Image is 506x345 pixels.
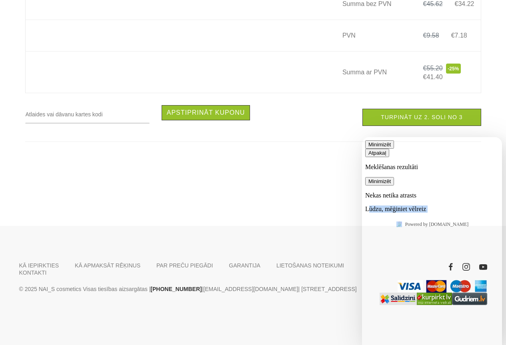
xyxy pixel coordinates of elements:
s: € [423,32,427,39]
s: 45.62 [427,0,443,7]
a: Turpināt uz 2. soli no 3 [362,109,481,126]
span: -25% [446,64,461,74]
span: € [451,32,455,39]
a: [PHONE_NUMBER] [150,284,202,294]
span: 7.18 [455,32,467,39]
button: Apstiprināt kuponu [162,105,250,120]
span: 41.40 [427,74,443,80]
p: © 2025 NAI_S cosmetics Visas tiesības aizsargātas | | | [STREET_ADDRESS] [19,284,367,294]
td: PVN [332,20,407,52]
span: € [423,74,427,80]
s: 9.58 [427,32,439,39]
input: Atlaides vai dāvanu kartes kodi [25,105,150,124]
s: € [423,0,427,7]
span: 34.22 [458,0,474,7]
a: GARANTIJA [229,262,260,269]
a: PAR PREČU PIEGĀDI [156,262,213,269]
s: € [423,65,427,72]
a: KĀ IEPIRKTIES [19,262,59,269]
s: 55.20 [427,65,443,72]
a: KĀ APMAKSĀT RĒĶINUS [75,262,140,269]
td: Summa ar PVN [332,52,407,93]
a: LIETOŠANAS NOTEIKUMI [276,262,344,269]
iframe: chat widget [362,137,502,345]
a: KONTAKTI [19,269,47,276]
a: [EMAIL_ADDRESS][DOMAIN_NAME] [203,284,298,294]
span: € [455,0,458,7]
